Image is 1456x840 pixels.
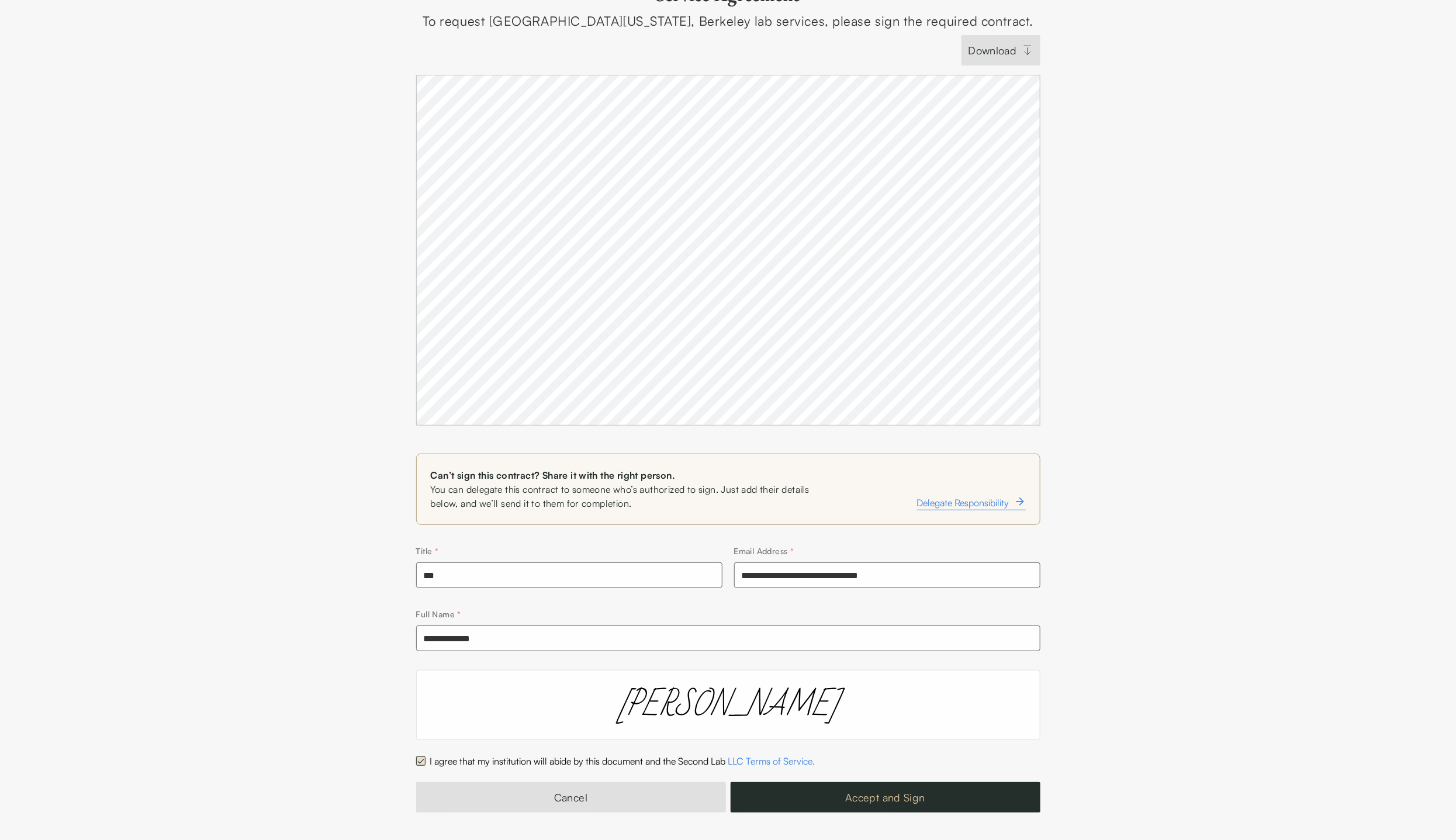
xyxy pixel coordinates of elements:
label: I agree that my institution will abide by this document and the Second Lab [430,755,815,767]
div: [PERSON_NAME] [416,670,1040,740]
label: Full Name [416,609,461,619]
a: LLC Terms of Service. [728,755,815,767]
span: You can delegate this contract to someone who’s authorized to sign. Just add their details below,... [431,482,824,510]
span: Delegate Responsibility [917,496,1009,510]
span: Can’t sign this contract? Share it with the right person. [431,468,824,482]
a: Download [962,35,1040,65]
div: To request [GEOGRAPHIC_DATA][US_STATE], Berkeley lab services, please sign the required contract. [416,11,1040,30]
label: Email Address [734,546,794,556]
a: Cancel [416,782,726,813]
button: Accept and Sign [731,782,1040,813]
label: Title [416,546,439,556]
